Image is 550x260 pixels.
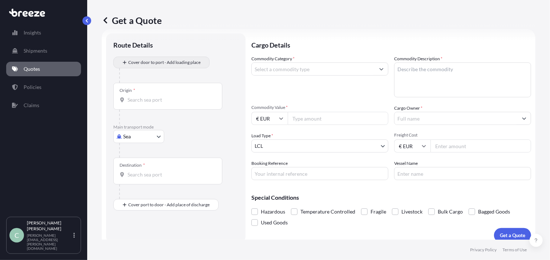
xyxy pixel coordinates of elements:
[251,55,295,62] label: Commodity Category
[494,228,531,243] button: Get a Quote
[394,55,442,62] label: Commodity Description
[251,160,288,167] label: Booking Reference
[430,139,531,153] input: Enter amount
[113,130,164,143] button: Select transport
[288,112,388,125] input: Type amount
[518,112,531,125] button: Show suggestions
[128,59,201,66] span: Cover door to port - Add loading place
[502,247,527,253] a: Terms of Use
[113,57,210,68] button: Cover door to port - Add loading place
[24,29,41,36] p: Insights
[251,167,388,180] input: Your internal reference
[6,44,81,58] a: Shipments
[15,232,19,239] span: C
[128,201,210,208] span: Cover port to door - Add place of discharge
[113,124,238,130] p: Main transport mode
[438,206,463,217] span: Bulk Cargo
[371,206,386,217] span: Fragile
[24,47,47,54] p: Shipments
[394,105,422,112] label: Cargo Owner
[401,206,422,217] span: Livestock
[120,162,145,168] div: Destination
[24,65,40,73] p: Quotes
[375,62,388,76] button: Show suggestions
[251,33,531,55] p: Cargo Details
[300,206,355,217] span: Temperature Controlled
[478,206,510,217] span: Bagged Goods
[251,132,273,139] span: Load Type
[251,139,388,153] button: LCL
[394,160,418,167] label: Vessel Name
[6,80,81,94] a: Policies
[113,199,219,211] button: Cover port to door - Add place of discharge
[24,84,41,91] p: Policies
[113,41,153,49] p: Route Details
[261,206,285,217] span: Hazardous
[252,62,375,76] input: Select a commodity type
[500,232,525,239] p: Get a Quote
[470,247,497,253] a: Privacy Policy
[123,133,131,140] span: Sea
[6,98,81,113] a: Claims
[251,195,531,200] p: Special Conditions
[120,88,135,93] div: Origin
[255,142,263,150] span: LCL
[261,217,288,228] span: Used Goods
[128,171,213,178] input: Destination
[394,167,531,180] input: Enter name
[27,220,72,232] p: [PERSON_NAME] [PERSON_NAME]
[6,62,81,76] a: Quotes
[27,233,72,251] p: [PERSON_NAME][EMAIL_ADDRESS][PERSON_NAME][DOMAIN_NAME]
[251,105,388,110] span: Commodity Value
[394,132,531,138] span: Freight Cost
[24,102,39,109] p: Claims
[102,15,162,26] p: Get a Quote
[395,112,518,125] input: Full name
[6,25,81,40] a: Insights
[128,96,213,103] input: Origin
